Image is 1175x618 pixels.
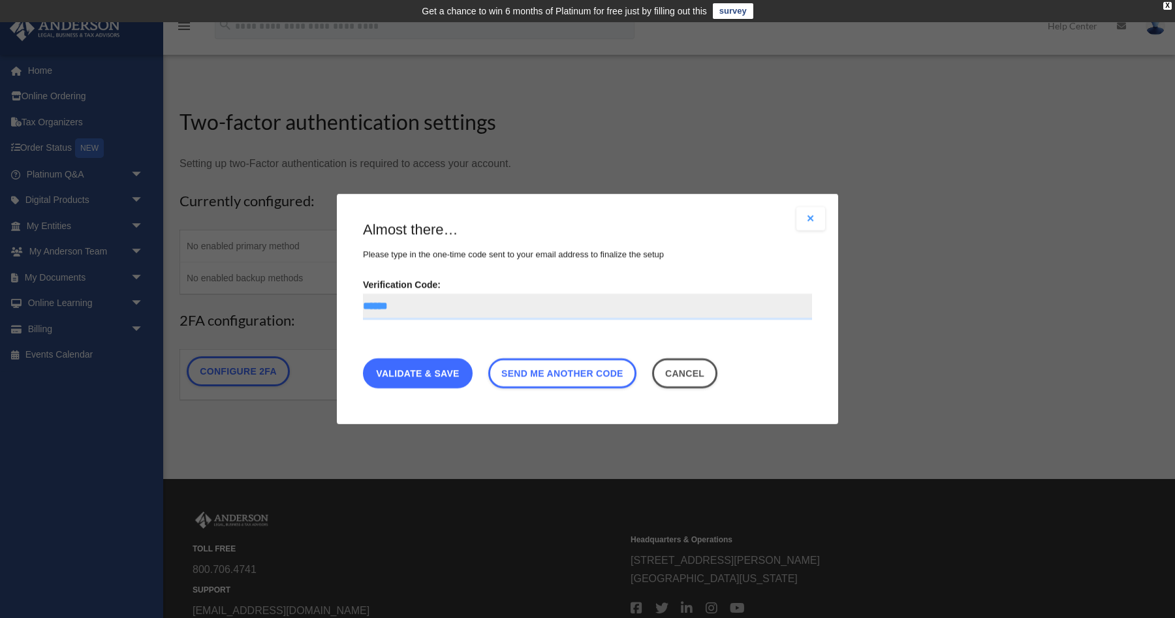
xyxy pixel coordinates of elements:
[501,368,623,379] span: Send me another code
[363,294,812,320] input: Verification Code:
[713,3,753,19] a: survey
[363,275,812,320] label: Verification Code:
[652,358,718,388] button: Close this dialog window
[363,220,812,240] h3: Almost there…
[363,247,812,262] p: Please type in the one-time code sent to your email address to finalize the setup
[363,358,473,388] a: Validate & Save
[796,207,825,230] button: Close modal
[422,3,707,19] div: Get a chance to win 6 months of Platinum for free just by filling out this
[1163,2,1172,10] div: close
[488,358,636,388] a: Send me another code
